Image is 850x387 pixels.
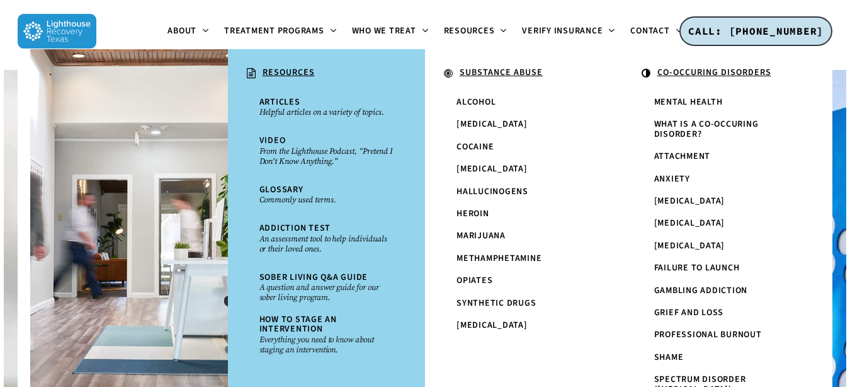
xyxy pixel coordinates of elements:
[522,25,603,37] span: Verify Insurance
[436,26,515,37] a: Resources
[43,62,215,84] a: .
[635,62,808,86] a: CO-OCCURING DISORDERS
[167,25,196,37] span: About
[49,66,52,79] span: .
[438,62,610,86] a: SUBSTANCE ABUSE
[630,25,669,37] span: Contact
[263,66,315,79] u: RESOURCES
[623,26,689,37] a: Contact
[344,26,436,37] a: Who We Treat
[688,25,824,37] span: CALL: [PHONE_NUMBER]
[224,25,324,37] span: Treatment Programs
[352,25,416,37] span: Who We Treat
[18,14,96,49] img: Lighthouse Recovery Texas
[514,26,623,37] a: Verify Insurance
[460,66,543,79] u: SUBSTANCE ABUSE
[679,16,832,47] a: CALL: [PHONE_NUMBER]
[241,62,413,86] a: RESOURCES
[160,26,217,37] a: About
[217,26,344,37] a: Treatment Programs
[657,66,771,79] u: CO-OCCURING DISORDERS
[444,25,495,37] span: Resources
